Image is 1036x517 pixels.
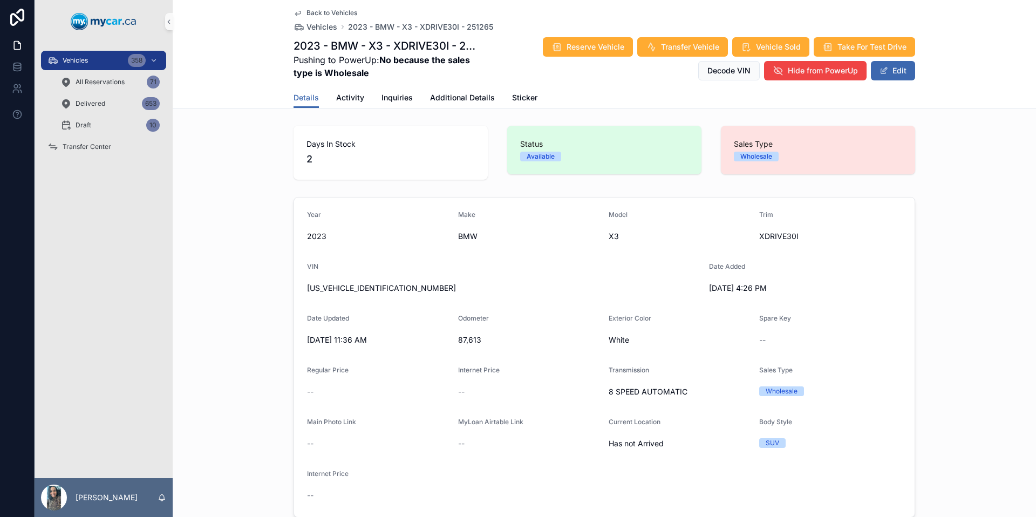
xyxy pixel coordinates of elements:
span: Delivered [76,99,105,108]
span: [DATE] 4:26 PM [709,283,851,294]
span: Days In Stock [306,139,475,149]
span: Sticker [512,92,537,103]
a: Back to Vehicles [294,9,357,17]
button: Decode VIN [698,61,760,80]
span: Reserve Vehicle [567,42,624,52]
div: 653 [142,97,160,110]
span: -- [759,335,766,345]
span: Details [294,92,319,103]
div: 358 [128,54,146,67]
span: Sales Type [759,366,793,374]
span: X3 [609,231,751,242]
span: Make [458,210,475,219]
span: -- [307,438,313,449]
span: -- [307,490,313,501]
span: 2023 [307,231,449,242]
span: Spare Key [759,314,791,322]
span: Vehicles [306,22,337,32]
span: Sales Type [734,139,902,149]
a: Vehicles358 [41,51,166,70]
span: Vehicle Sold [756,42,801,52]
span: Status [520,139,689,149]
span: Internet Price [307,470,349,478]
div: Wholesale [740,152,772,161]
button: Transfer Vehicle [637,37,728,57]
span: Odometer [458,314,489,322]
span: Back to Vehicles [306,9,357,17]
span: Inquiries [381,92,413,103]
span: -- [458,386,465,397]
div: 71 [147,76,160,89]
button: Vehicle Sold [732,37,809,57]
button: Edit [871,61,915,80]
span: -- [307,386,313,397]
button: Take For Test Drive [814,37,915,57]
span: Draft [76,121,91,130]
span: [DATE] 11:36 AM [307,335,449,345]
span: Date Updated [307,314,349,322]
span: Additional Details [430,92,495,103]
span: Exterior Color [609,314,651,322]
span: Has not Arrived [609,438,664,449]
span: Current Location [609,418,660,426]
div: 10 [146,119,160,132]
span: Pushing to PowerUp: [294,53,478,79]
span: Model [609,210,628,219]
span: All Reservations [76,78,125,86]
a: Sticker [512,88,537,110]
span: Transfer Center [63,142,111,151]
span: Regular Price [307,366,349,374]
span: White [609,335,751,345]
a: Additional Details [430,88,495,110]
span: XDRIVE30I [759,231,902,242]
div: SUV [766,438,779,448]
button: Reserve Vehicle [543,37,633,57]
span: 2 [306,152,475,167]
a: Details [294,88,319,108]
span: BMW [458,231,601,242]
a: Activity [336,88,364,110]
span: Decode VIN [707,65,751,76]
a: Transfer Center [41,137,166,157]
span: [US_VEHICLE_IDENTIFICATION_NUMBER] [307,283,700,294]
span: Vehicles [63,56,88,65]
span: Transfer Vehicle [661,42,719,52]
span: MyLoan Airtable Link [458,418,523,426]
a: Inquiries [381,88,413,110]
span: Take For Test Drive [837,42,906,52]
span: Date Added [709,262,745,270]
p: [PERSON_NAME] [76,492,138,503]
a: Vehicles [294,22,337,32]
div: Available [527,152,555,161]
a: Draft10 [54,115,166,135]
span: Main Photo Link [307,418,356,426]
span: Body Style [759,418,792,426]
span: 8 SPEED AUTOMATIC [609,386,751,397]
strong: No because the sales type is Wholesale [294,55,470,78]
a: 2023 - BMW - X3 - XDRIVE30I - 251265 [348,22,493,32]
div: scrollable content [35,43,173,171]
span: Hide from PowerUp [788,65,858,76]
span: Trim [759,210,773,219]
span: Year [307,210,321,219]
span: VIN [307,262,318,270]
span: 87,613 [458,335,601,345]
span: Activity [336,92,364,103]
div: Wholesale [766,386,798,396]
a: Delivered653 [54,94,166,113]
button: Hide from PowerUp [764,61,867,80]
span: Transmission [609,366,649,374]
h1: 2023 - BMW - X3 - XDRIVE30I - 251265 [294,38,478,53]
span: Internet Price [458,366,500,374]
a: All Reservations71 [54,72,166,92]
span: -- [458,438,465,449]
img: App logo [71,13,137,30]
